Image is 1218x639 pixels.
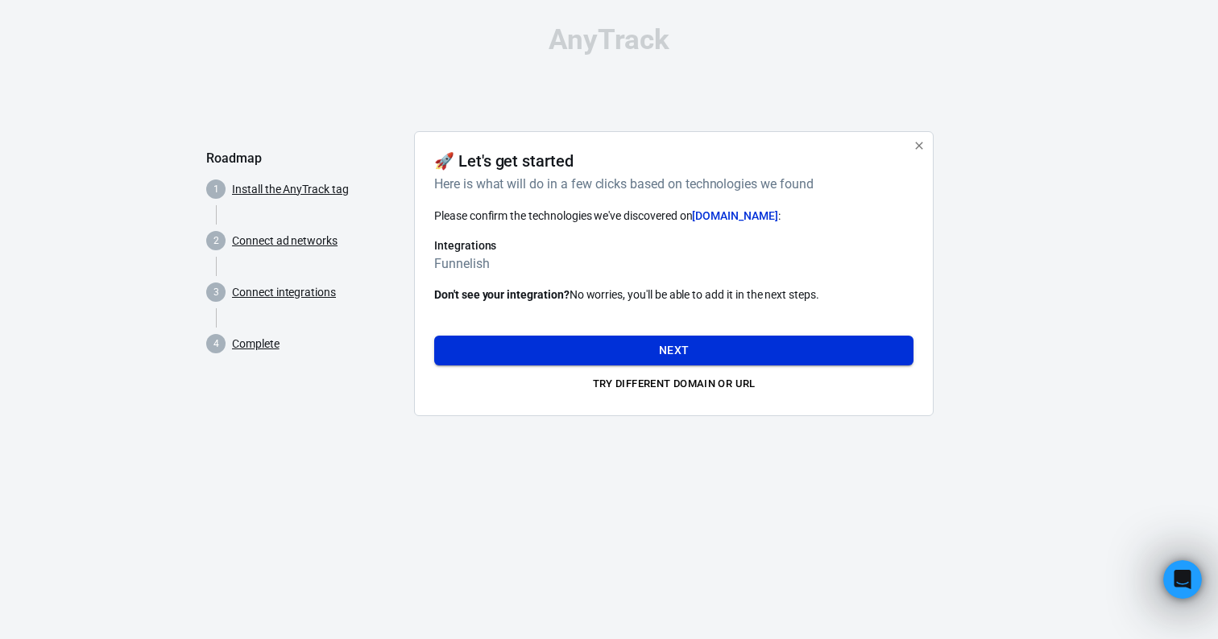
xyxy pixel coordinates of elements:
[434,287,913,303] p: No worries, you'll be able to add it in the next steps.
[434,209,781,222] span: Please confirm the technologies we've discovered on :
[1163,560,1202,599] iframe: Intercom live chat
[434,336,913,365] button: Next
[434,151,574,171] h4: 🚀 Let's get started
[213,287,219,298] text: 3
[206,150,401,167] h5: Roadmap
[692,209,777,222] span: [DOMAIN_NAME]
[232,284,336,301] a: Connect integrations
[232,336,280,352] a: Complete
[434,288,570,301] strong: Don't see your integration?
[434,237,913,254] h6: Integrations
[232,233,338,249] a: Connect ad networks
[213,338,219,349] text: 4
[213,183,219,195] text: 1
[213,235,219,246] text: 2
[206,26,1012,54] div: AnyTrack
[232,181,349,198] a: Install the AnyTrack tag
[434,372,913,397] button: Try different domain or url
[434,174,907,194] h6: Here is what will do in a few clicks based on technologies we found
[434,254,913,274] h6: Funnelish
